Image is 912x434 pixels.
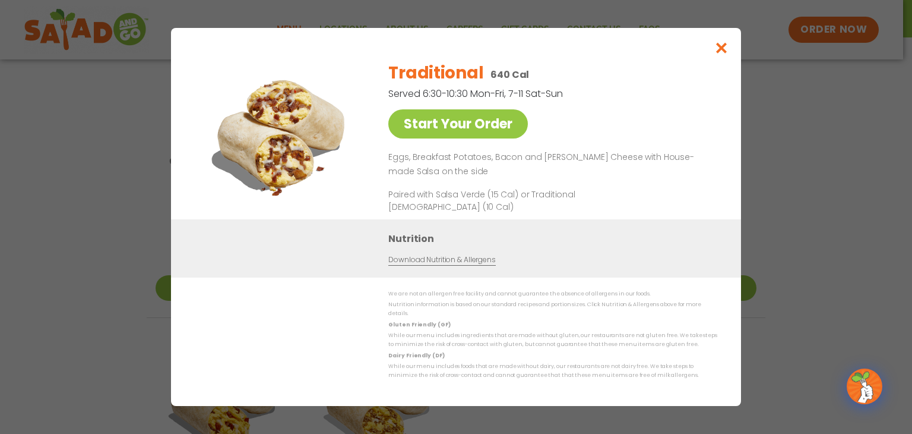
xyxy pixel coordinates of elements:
p: Paired with Salsa Verde (15 Cal) or Traditional [DEMOGRAPHIC_DATA] (10 Cal) [388,188,608,213]
img: Featured product photo for Traditional [198,52,364,219]
p: While our menu includes foods that are made without dairy, our restaurants are not dairy free. We... [388,362,717,380]
strong: Dairy Friendly (DF) [388,352,444,359]
p: 640 Cal [490,67,529,82]
p: We are not an allergen free facility and cannot guarantee the absence of allergens in our foods. [388,290,717,298]
h2: Traditional [388,61,483,86]
button: Close modal [702,28,741,68]
p: Eggs, Breakfast Potatoes, Bacon and [PERSON_NAME] Cheese with House-made Salsa on the side [388,150,712,179]
strong: Gluten Friendly (GF) [388,321,450,328]
a: Download Nutrition & Allergens [388,254,495,266]
h3: Nutrition [388,231,723,246]
img: wpChatIcon [848,370,881,403]
p: While our menu includes ingredients that are made without gluten, our restaurants are not gluten ... [388,331,717,350]
p: Nutrition information is based on our standard recipes and portion sizes. Click Nutrition & Aller... [388,300,717,319]
p: Served 6:30-10:30 Mon-Fri, 7-11 Sat-Sun [388,86,655,101]
a: Start Your Order [388,109,528,139]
